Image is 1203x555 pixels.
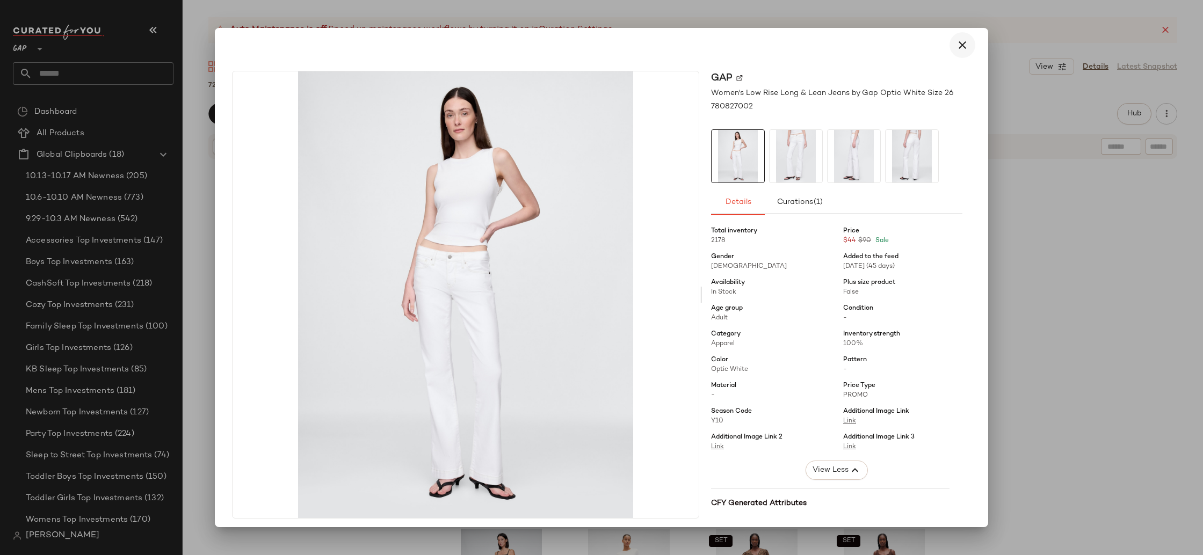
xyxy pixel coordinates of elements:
[828,130,880,182] img: cn57916441.jpg
[711,278,745,288] span: Availability
[711,263,787,270] span: [DEMOGRAPHIC_DATA]
[711,498,950,509] div: CFY Generated Attributes
[777,198,823,207] span: Curations
[843,355,867,365] span: Pattern
[711,330,741,339] span: Category
[843,443,856,450] a: Link
[843,407,909,417] span: Additional Image Link
[711,407,752,417] span: Season Code
[813,198,823,207] span: (1)
[843,315,847,322] span: -
[843,304,873,313] span: Condition
[812,464,849,477] span: View Less
[711,340,735,347] span: Apparel
[711,87,954,99] span: Women's Low Rise Long & Lean Jeans by Gap Optic White Size 26
[711,315,728,322] span: Adult
[858,236,873,246] span: $90
[711,227,757,236] span: Total inventory
[711,433,782,442] span: Additional Image Link 2
[843,236,858,246] span: $44
[770,130,822,182] img: cn57916434.jpg
[806,461,868,480] button: View Less
[711,418,723,425] span: Y10
[843,418,856,425] a: Link
[843,278,895,288] span: Plus size product
[843,227,859,236] span: Price
[843,263,895,270] span: [DATE] (45 days)
[724,198,751,207] span: Details
[886,130,938,182] img: cn59564900.jpg
[711,392,715,399] span: -
[873,236,889,246] span: Sale
[711,289,736,296] span: In Stock
[711,366,748,373] span: Optic White
[711,355,728,365] span: Color
[843,340,863,347] span: 100%
[843,433,915,442] span: Additional Image Link 3
[843,366,847,373] span: -
[843,330,900,339] span: Inventory strength
[843,392,868,399] span: PROMO
[711,381,736,391] span: Material
[736,75,743,81] img: svg%3e
[843,289,859,296] span: False
[843,252,898,262] span: Added to the feed
[712,130,764,182] img: cn59564901.jpg
[233,71,699,518] img: cn59564901.jpg
[711,101,753,112] span: 780827002
[711,237,726,244] span: 2178
[711,252,734,262] span: Gender
[711,304,743,313] span: Age group
[711,71,732,85] span: Gap
[711,443,724,450] a: Link
[843,381,875,391] span: Price Type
